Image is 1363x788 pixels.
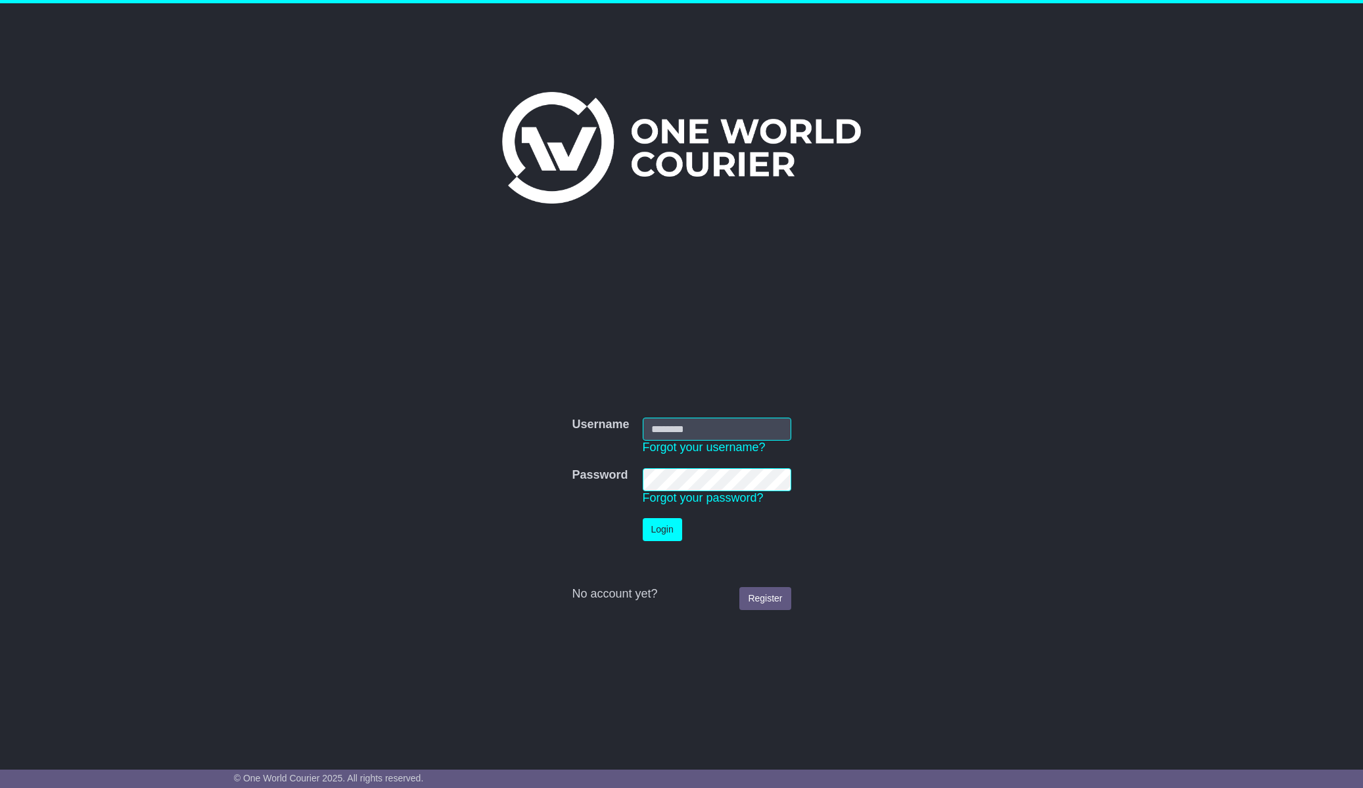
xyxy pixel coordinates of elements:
[643,491,764,504] a: Forgot your password?
[234,773,424,783] span: © One World Courier 2025. All rights reserved.
[572,587,791,602] div: No account yet?
[502,92,861,204] img: One World
[572,468,628,483] label: Password
[572,418,629,432] label: Username
[643,441,766,454] a: Forgot your username?
[643,518,682,541] button: Login
[739,587,791,610] a: Register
